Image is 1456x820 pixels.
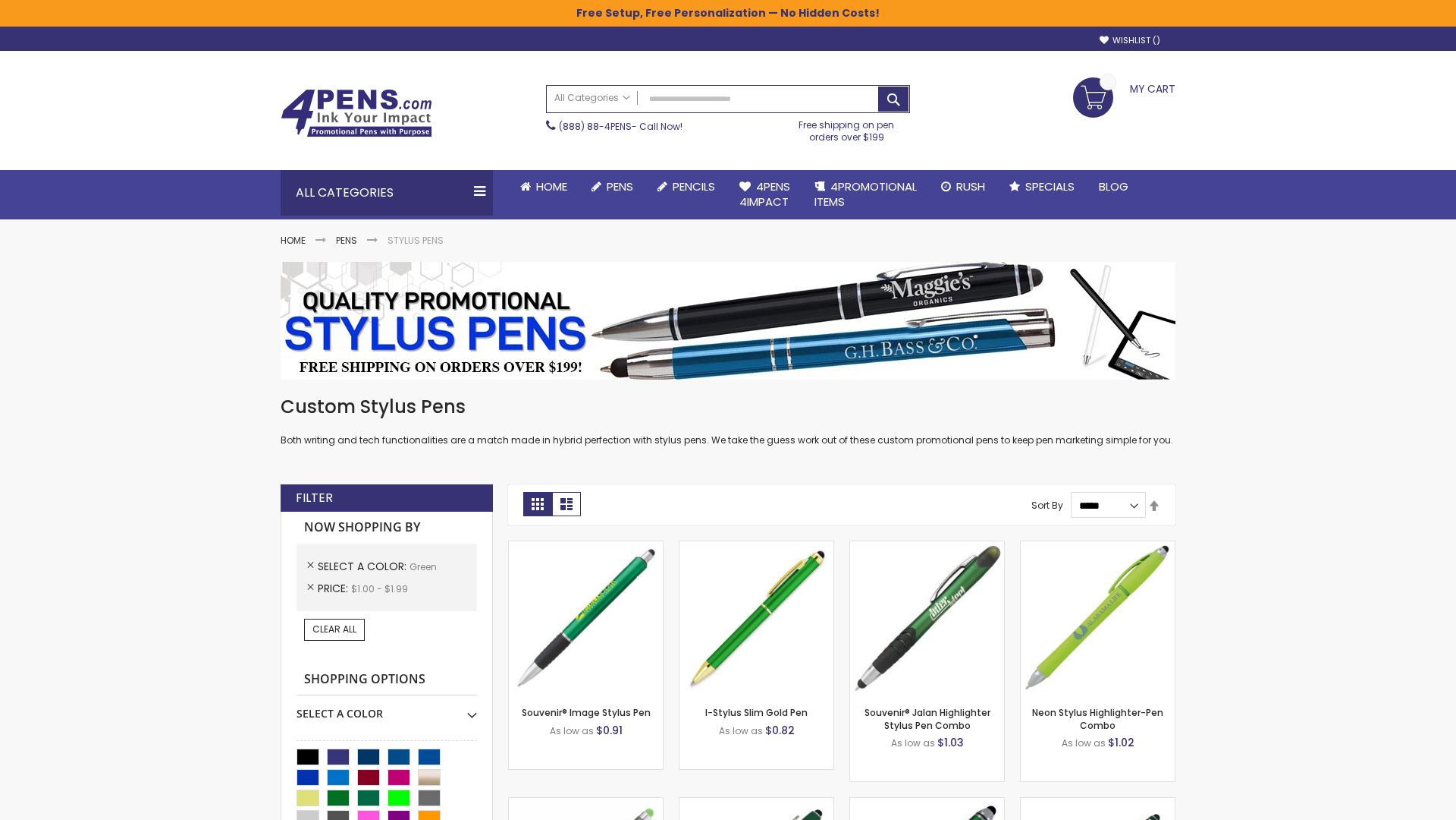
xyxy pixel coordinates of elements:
[509,541,663,553] a: Souvenir® Image Stylus Pen-Green
[719,724,763,737] span: As low as
[1021,797,1175,810] a: Colter Stylus Twist Metal Pen-Green
[318,581,351,596] span: Price
[281,234,306,247] a: Home
[705,706,808,719] a: I-Stylus Slim Gold Pen
[802,170,929,219] a: 4PROMOTIONALITEMS
[554,92,630,104] span: All Categories
[596,723,623,738] span: $0.91
[579,170,645,203] a: Pens
[783,113,911,143] div: Free shipping on pen orders over $199
[645,170,727,203] a: Pencils
[508,170,579,203] a: Home
[765,723,795,738] span: $0.82
[336,234,357,247] a: Pens
[1099,178,1128,194] span: Blog
[727,170,802,219] a: 4Pens4impact
[388,234,444,247] strong: Stylus Pens
[1025,178,1075,194] span: Specials
[937,735,964,750] span: $1.03
[536,178,567,194] span: Home
[281,395,1175,419] h1: Custom Stylus Pens
[297,664,477,696] strong: Shopping Options
[281,170,493,216] div: All Categories
[509,797,663,810] a: Islander Softy Gel with Stylus - ColorJet Imprint-Green
[1031,499,1063,512] label: Sort By
[850,797,1004,810] a: Kyra Pen with Stylus and Flashlight-Green
[523,492,552,516] strong: Grid
[673,178,715,194] span: Pencils
[281,262,1175,380] img: Stylus Pens
[522,706,651,719] a: Souvenir® Image Stylus Pen
[850,541,1004,553] a: Souvenir® Jalan Highlighter Stylus Pen Combo-Green
[1087,170,1141,203] a: Blog
[318,559,409,574] span: Select A Color
[312,623,356,635] span: Clear All
[929,170,997,203] a: Rush
[1021,541,1175,553] a: Neon Stylus Highlighter-Pen Combo-Green
[679,541,833,553] a: I-Stylus Slim Gold-Green
[679,541,833,695] img: I-Stylus Slim Gold-Green
[607,178,633,194] span: Pens
[550,724,594,737] span: As low as
[351,582,408,595] span: $1.00 - $1.99
[409,560,437,573] span: Green
[864,706,990,731] a: Souvenir® Jalan Highlighter Stylus Pen Combo
[297,512,477,544] strong: Now Shopping by
[679,797,833,810] a: Custom Soft Touch® Metal Pens with Stylus-Green
[956,178,985,194] span: Rush
[891,736,935,749] span: As low as
[850,541,1004,695] img: Souvenir® Jalan Highlighter Stylus Pen Combo-Green
[1062,736,1106,749] span: As low as
[559,120,632,133] a: (888) 88-4PENS
[1021,541,1175,695] img: Neon Stylus Highlighter-Pen Combo-Green
[304,619,365,640] a: Clear All
[814,178,917,210] span: 4PROMOTIONAL ITEMS
[739,178,790,210] span: 4Pens 4impact
[997,170,1087,203] a: Specials
[1032,706,1163,731] a: Neon Stylus Highlighter-Pen Combo
[547,86,638,111] a: All Categories
[509,541,663,695] img: Souvenir® Image Stylus Pen-Green
[296,490,333,506] strong: Filter
[281,395,1175,447] div: Both writing and tech functionalities are a match made in hybrid perfection with stylus pens. We ...
[1108,735,1134,750] span: $1.02
[1100,35,1160,46] a: Wishlist
[559,120,682,133] span: - Call Now!
[297,695,477,721] div: Select A Color
[281,89,432,137] img: 4Pens Custom Pens and Promotional Products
